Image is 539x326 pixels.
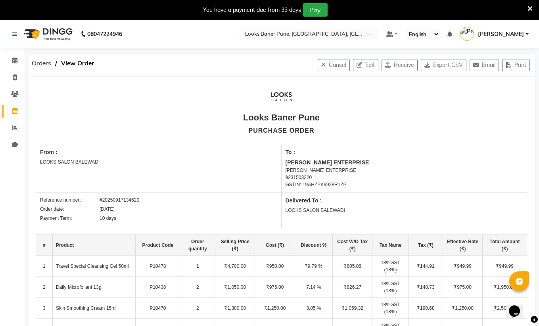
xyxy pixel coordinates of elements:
[409,234,443,255] th: Tax (₹)
[470,59,499,71] button: Email
[57,56,98,71] span: View Order
[333,297,372,318] td: ₹1,059.32
[382,59,418,71] button: Receive
[20,23,75,45] img: logo
[265,86,298,108] img: Company Logo
[215,234,255,255] th: Selling Price (₹)
[286,181,523,188] div: GSTIN: 19AHZPK9928R1ZP
[100,215,116,222] div: 10 days
[215,297,255,318] td: ₹1,300.00
[483,234,527,255] th: Total Amount (₹)
[295,297,332,318] td: 3.85 %
[40,215,100,222] div: Payment Term:
[40,196,100,204] div: Reference number:
[286,167,523,174] div: [PERSON_NAME] ENTERPRISE
[52,234,136,255] th: Product
[180,297,215,318] td: 2
[483,276,527,297] td: ₹1,950.00
[286,174,523,181] div: 9231503320
[333,234,372,255] th: Cost W/O Tax (₹)
[421,59,466,71] button: Export CSV
[318,59,350,71] button: Cancel
[460,27,474,41] img: Pronoy Paul
[295,234,332,255] th: Discount %
[136,234,180,255] th: Product Code
[215,255,255,276] td: ₹4,700.00
[502,59,530,71] button: Print
[52,297,136,318] td: Skin Smoothing Cream 15ml
[28,56,55,71] span: Orders
[136,255,180,276] td: P10478
[87,23,122,45] b: 08047224946
[180,276,215,297] td: 2
[483,255,527,276] td: ₹949.99
[409,297,443,318] td: ₹190.68
[372,255,409,276] td: 18%GST (18%)
[100,196,139,204] div: #20250917134620
[180,255,215,276] td: 1
[40,148,277,156] div: From :
[243,111,320,124] div: Looks Baner Pune
[180,234,215,255] th: Order quantity
[478,30,524,38] span: [PERSON_NAME]
[286,148,523,156] div: To :
[100,206,115,213] div: [DATE]
[295,276,332,297] td: 7.14 %
[255,276,295,297] td: ₹975.00
[333,255,372,276] td: ₹805.08
[303,3,328,17] button: Pay
[372,234,409,255] th: Tax Name
[36,297,53,318] td: 3
[136,297,180,318] td: P10470
[255,234,295,255] th: Cost (₹)
[248,126,314,135] div: PURCHASE ORDER
[36,276,53,297] td: 2
[506,294,531,318] iframe: chat widget
[443,297,482,318] td: ₹1,250.00
[483,297,527,318] td: ₹2,500.00
[333,276,372,297] td: ₹826.27
[443,234,482,255] th: Effective Rate (₹)
[203,6,301,14] div: You have a payment due from 33 days
[409,255,443,276] td: ₹144.91
[353,59,378,71] button: Edit
[36,234,53,255] th: #
[286,207,523,214] div: LOOKS SALON BALEWADI
[443,255,482,276] td: ₹949.99
[40,206,100,213] div: Order date:
[443,276,482,297] td: ₹975.00
[295,255,332,276] td: 79.79 %
[372,297,409,318] td: 18%GST (18%)
[372,276,409,297] td: 18%GST (18%)
[409,276,443,297] td: ₹148.73
[52,255,136,276] td: Travel Special Cleansing Gel 50ml
[255,255,295,276] td: ₹950.00
[52,276,136,297] td: Daily Microfoliant 13g
[286,196,523,205] div: Delivered To :
[215,276,255,297] td: ₹1,050.00
[136,276,180,297] td: P10438
[36,255,53,276] td: 1
[40,158,277,166] div: LOOKS SALON BALEWADI
[255,297,295,318] td: ₹1,250.00
[286,158,523,167] div: [PERSON_NAME] ENTERPRISE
